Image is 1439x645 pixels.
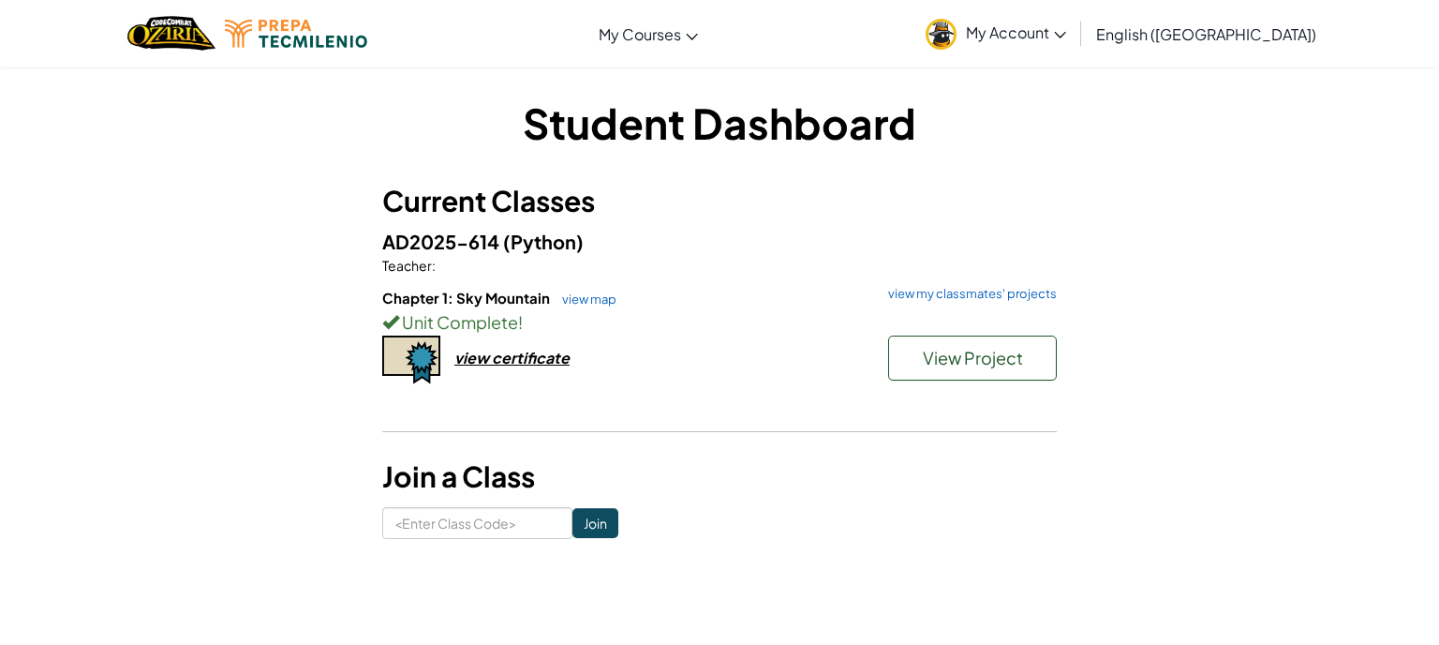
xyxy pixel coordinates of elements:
[382,230,503,253] span: AD2025-614
[923,347,1023,368] span: View Project
[879,288,1057,300] a: view my classmates' projects
[599,24,681,44] span: My Courses
[127,14,215,52] a: Ozaria by CodeCombat logo
[432,257,436,274] span: :
[382,94,1057,152] h1: Student Dashboard
[1096,24,1316,44] span: English ([GEOGRAPHIC_DATA])
[454,348,570,367] div: view certificate
[503,230,584,253] span: (Python)
[518,311,523,333] span: !
[382,507,572,539] input: <Enter Class Code>
[553,292,616,307] a: view map
[225,20,367,48] img: Tecmilenio logo
[127,14,215,52] img: Home
[382,336,440,384] img: certificate-icon.png
[966,22,1066,42] span: My Account
[382,289,553,307] span: Chapter 1: Sky Mountain
[916,4,1076,63] a: My Account
[589,8,707,59] a: My Courses
[382,257,432,274] span: Teacher
[382,348,570,367] a: view certificate
[926,19,957,50] img: avatar
[399,311,518,333] span: Unit Complete
[1087,8,1326,59] a: English ([GEOGRAPHIC_DATA])
[382,180,1057,222] h3: Current Classes
[572,508,618,538] input: Join
[888,336,1057,381] button: View Project
[382,456,1057,498] h3: Join a Class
